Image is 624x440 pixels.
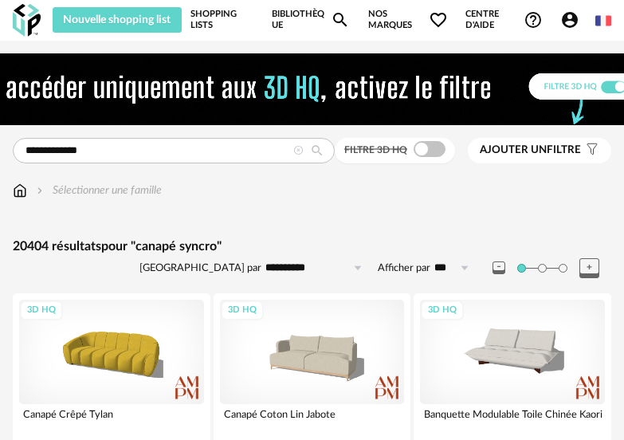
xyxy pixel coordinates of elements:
span: Filter icon [581,143,599,157]
label: Afficher par [378,261,430,275]
button: Nouvelle shopping list [53,7,182,33]
div: 3D HQ [421,301,464,320]
span: Ajouter un [480,144,547,155]
span: pour "canapé syncro" [101,240,222,253]
span: Centre d'aideHelp Circle Outline icon [465,9,543,32]
span: Heart Outline icon [429,10,448,29]
div: 20404 résultats [13,238,611,255]
div: 3D HQ [20,301,63,320]
div: 3D HQ [221,301,264,320]
div: Sélectionner une famille [33,183,162,198]
span: Nos marques [368,7,448,33]
img: svg+xml;base64,PHN2ZyB3aWR0aD0iMTYiIGhlaWdodD0iMTYiIHZpZXdCb3g9IjAgMCAxNiAxNiIgZmlsbD0ibm9uZSIgeG... [33,183,46,198]
div: Canapé Coton Lin Jabote [220,404,405,436]
div: Banquette Modulable Toile Chinée Kaori [420,404,605,436]
img: svg+xml;base64,PHN2ZyB3aWR0aD0iMTYiIGhlaWdodD0iMTciIHZpZXdCb3g9IjAgMCAxNiAxNyIgZmlsbD0ibm9uZSIgeG... [13,183,27,198]
img: OXP [13,4,41,37]
span: Filtre 3D HQ [344,145,407,155]
a: BibliothèqueMagnify icon [272,7,350,33]
button: Ajouter unfiltre Filter icon [468,138,611,163]
span: Help Circle Outline icon [524,10,543,29]
span: Account Circle icon [560,10,587,29]
a: Shopping Lists [190,7,254,33]
div: Canapé Crêpé Tylan [19,404,204,436]
label: [GEOGRAPHIC_DATA] par [139,261,261,275]
span: Magnify icon [331,10,350,29]
span: Account Circle icon [560,10,579,29]
span: filtre [480,143,581,157]
span: Nouvelle shopping list [63,14,171,26]
img: fr [595,13,611,29]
